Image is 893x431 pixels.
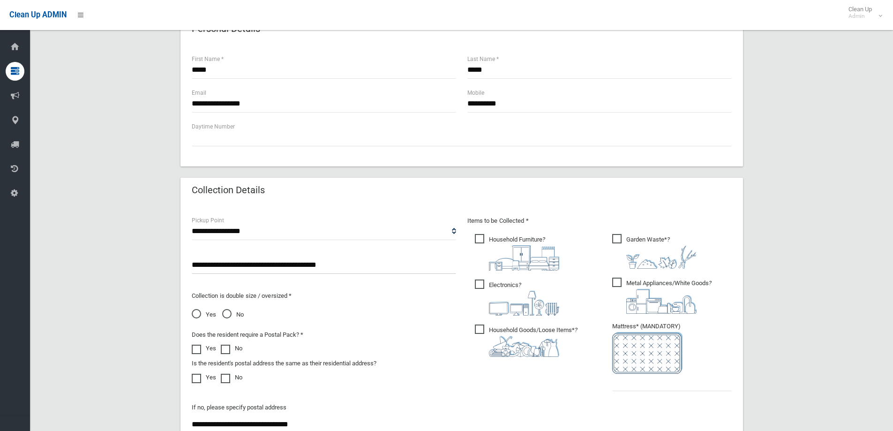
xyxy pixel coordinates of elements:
[844,6,881,20] span: Clean Up
[612,234,697,269] span: Garden Waste*
[221,343,242,354] label: No
[192,402,286,413] label: If no, please specify postal address
[612,323,732,374] span: Mattress* (MANDATORY)
[192,290,456,302] p: Collection is double size / oversized *
[848,13,872,20] small: Admin
[489,336,559,357] img: b13cc3517677393f34c0a387616ef184.png
[612,278,712,314] span: Metal Appliances/White Goods
[192,309,216,320] span: Yes
[192,372,216,383] label: Yes
[222,309,244,320] span: No
[612,332,683,374] img: e7408bece873d2c1783593a074e5cb2f.png
[475,234,559,271] span: Household Furniture
[180,181,276,199] header: Collection Details
[626,236,697,269] i: ?
[192,358,376,369] label: Is the resident's postal address the same as their residential address?
[489,245,559,271] img: aa9efdbe659d29b613fca23ba79d85cb.png
[626,289,697,314] img: 36c1b0289cb1767239cdd3de9e694f19.png
[9,10,67,19] span: Clean Up ADMIN
[221,372,242,383] label: No
[489,291,559,316] img: 394712a680b73dbc3d2a6a3a7ffe5a07.png
[192,343,216,354] label: Yes
[467,215,732,227] p: Items to be Collected *
[192,329,303,340] label: Does the resident require a Postal Pack? *
[489,281,559,316] i: ?
[626,280,712,314] i: ?
[489,326,578,357] i: ?
[475,325,578,357] span: Household Goods/Loose Items*
[475,280,559,316] span: Electronics
[626,245,697,269] img: 4fd8a5c772b2c999c83690221e5242e0.png
[489,236,559,271] i: ?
